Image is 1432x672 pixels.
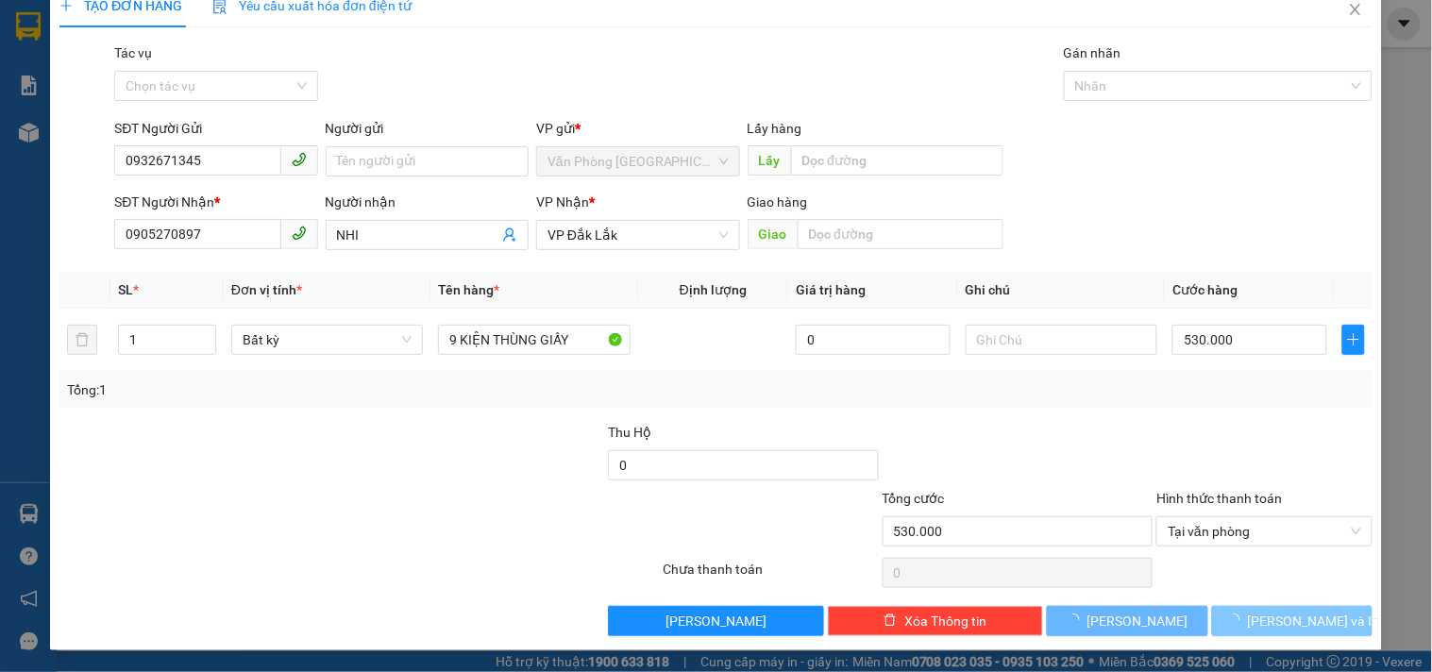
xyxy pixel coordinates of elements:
span: plus [1343,332,1364,347]
span: loading [1067,613,1087,627]
input: Dọc đường [798,219,1003,249]
div: Người gửi [326,118,529,139]
button: [PERSON_NAME] và In [1212,606,1373,636]
span: [PERSON_NAME] [1087,611,1188,631]
span: Giá trị hàng [796,282,866,297]
span: phone [292,152,307,167]
span: Gửi: [16,18,45,38]
div: 0829118652 [221,61,353,88]
div: SĐT Người Gửi [114,118,317,139]
div: 550.000 [14,99,211,122]
button: [PERSON_NAME] [1047,606,1207,636]
span: Nhận: [221,18,266,38]
span: delete [884,613,897,629]
span: Lấy [748,145,791,176]
span: Văn Phòng Tân Phú [548,147,728,176]
input: VD: Bàn, Ghế [438,325,630,355]
button: [PERSON_NAME] [608,606,823,636]
button: delete [67,325,97,355]
input: Dọc đường [791,145,1003,176]
span: close [1348,2,1363,17]
label: Hình thức thanh toán [1156,491,1282,506]
span: [PERSON_NAME] [665,611,767,631]
div: Văn Phòng [GEOGRAPHIC_DATA] [16,16,208,61]
span: Giao [748,219,798,249]
div: SĐT Người Nhận [114,192,317,212]
span: SL [118,282,133,297]
button: plus [1342,325,1365,355]
div: Chưa thanh toán [661,559,880,592]
div: 0943479747 [16,61,208,88]
div: VP gửi [536,118,739,139]
th: Ghi chú [958,272,1165,309]
span: Bất kỳ [243,326,412,354]
label: Tác vụ [114,45,152,60]
span: Đơn vị tính [231,282,302,297]
span: loading [1227,613,1248,627]
span: Tại văn phòng [1168,517,1360,546]
button: deleteXóa Thông tin [828,606,1043,636]
span: Lấy hàng [748,121,802,136]
span: Giao hàng [748,194,808,210]
span: Tên hàng [438,282,499,297]
label: Gán nhãn [1064,45,1121,60]
span: Định lượng [680,282,747,297]
span: Tổng cước [883,491,945,506]
div: Tổng: 1 [67,379,554,400]
span: CR : [14,101,43,121]
span: VP Đắk Lắk [548,221,728,249]
span: Thu Hộ [608,425,651,440]
div: Người nhận [326,192,529,212]
span: Cước hàng [1172,282,1238,297]
span: phone [292,226,307,241]
span: VP Nhận [536,194,589,210]
div: VP Đắk Lắk [221,16,353,61]
span: Xóa Thông tin [904,611,986,631]
span: [PERSON_NAME] và In [1248,611,1380,631]
div: Tên hàng: 3 THÙNG XỐP + 1 KIỆN NHỰA + 1 CỤC XANH ( : 1 ) [16,133,353,180]
span: user-add [502,227,517,243]
input: 0 [796,325,951,355]
input: Ghi Chú [966,325,1157,355]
